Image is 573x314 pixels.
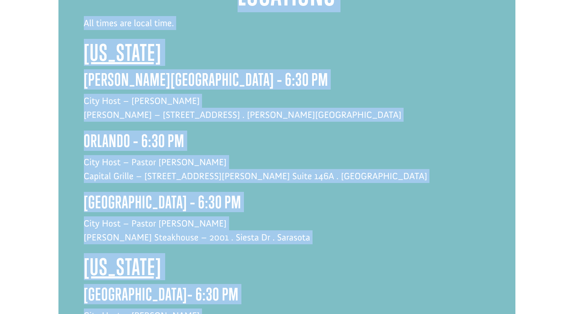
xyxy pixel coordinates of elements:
span: Grand Blanc , [GEOGRAPHIC_DATA] [23,34,102,40]
span: [US_STATE] [84,39,162,66]
div: [DEMOGRAPHIC_DATA]-Grand Blanc donated $100 [15,8,116,25]
p: City Host – Pastor [PERSON_NAME] Capital Grille – [STREET_ADDRESS][PERSON_NAME] Suite 146A . [GEO... [84,155,490,192]
img: US.png [15,34,21,40]
h3: orlando – 6:30 PM [84,131,490,155]
p: City Host – [PERSON_NAME] [PERSON_NAME] – [STREET_ADDRESS] . [PERSON_NAME][GEOGRAPHIC_DATA] [84,94,490,131]
p: City Host – Pastor [PERSON_NAME] [PERSON_NAME] Steakhouse – 2001 . Siesta Dr . Sarasota [84,216,490,254]
h3: [GEOGRAPHIC_DATA] – 6:30 PM [84,192,490,216]
div: to [15,26,116,32]
button: Donate [120,17,158,32]
h3: [PERSON_NAME][GEOGRAPHIC_DATA] – 6:30 PM [84,70,490,94]
p: All times are local time. [84,16,490,39]
img: emoji grinningFace [81,18,88,25]
strong: Children's Initiatives [20,26,68,32]
span: [US_STATE] [84,253,162,280]
h3: [GEOGRAPHIC_DATA]– 6:30 PM [84,284,490,309]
